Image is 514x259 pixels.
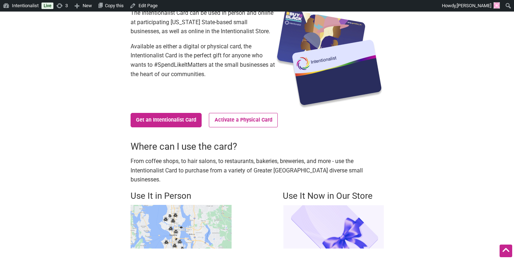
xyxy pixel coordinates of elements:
div: Scroll Back to Top [500,245,512,257]
h3: Where can I use the card? [131,140,384,153]
h4: Use It Now in Our Store [283,190,384,202]
p: Available as either a digital or physical card, the Intentionalist Card is the perfect gift for a... [131,42,275,79]
img: Intentionalist Card [275,8,384,109]
img: Buy Black map [131,205,232,249]
a: Get an Intentionalist Card [131,113,202,127]
h4: Use It in Person [131,190,232,202]
span: [PERSON_NAME] [457,3,491,8]
p: From coffee shops, to hair salons, to restaurants, bakeries, breweries, and more - use the Intent... [131,157,384,184]
a: Live [41,3,53,9]
img: Intentionalist Store [283,205,384,249]
a: Activate a Physical Card [209,113,278,127]
p: The Intentionalist Card can be used in person and online at participating [US_STATE] State-based ... [131,8,275,36]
